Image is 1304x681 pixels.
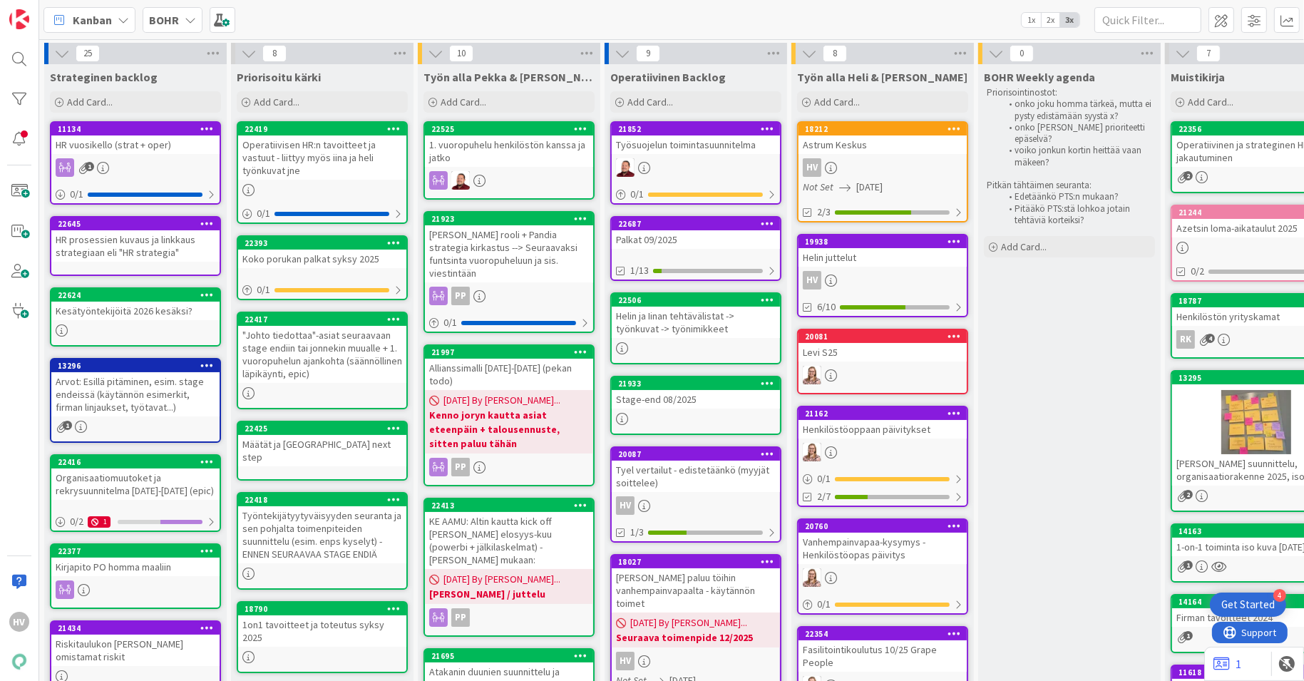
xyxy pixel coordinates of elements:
[51,456,220,468] div: 22416
[237,492,408,590] a: 22418Työntekijätyytyväisyyden seuranta ja sen pohjalta toimenpiteiden suunnittelu (esim. enps kys...
[51,289,220,320] div: 22624Kesätyöntekijöitä 2026 kesäksi?
[1010,45,1034,62] span: 0
[799,123,967,135] div: 18212
[431,651,593,661] div: 21695
[630,615,747,630] span: [DATE] By [PERSON_NAME]...
[238,135,406,180] div: Operatiivisen HR:n tavoitteet ja vastuut - liittyy myös iina ja heli työnkuvat jne
[425,499,593,512] div: 22413
[51,289,220,302] div: 22624
[797,329,968,394] a: 20081Levi S25IH
[618,449,780,459] div: 20087
[50,216,221,276] a: 22645HR prosessien kuvaus ja linkkaus strategiaan eli "HR strategia"
[612,217,780,249] div: 22687Palkat 09/2025
[58,457,220,467] div: 22416
[618,295,780,305] div: 22506
[612,461,780,492] div: Tyel vertailut - edistetäänkö (myyjät soittelee)
[612,448,780,461] div: 20087
[50,70,158,84] span: Strateginen backlog
[245,238,406,248] div: 22393
[451,171,470,190] img: JS
[1001,98,1153,122] li: onko joku homma tärkeä, mutta ei pysty edistämään syystä x?
[73,11,112,29] span: Kanban
[817,597,831,612] span: 0 / 1
[799,330,967,362] div: 20081Levi S25
[51,545,220,558] div: 22377
[254,96,299,108] span: Add Card...
[799,520,967,533] div: 20760
[799,443,967,461] div: IH
[51,359,220,372] div: 13296
[238,281,406,299] div: 0/1
[799,123,967,154] div: 18212Astrum Keskus
[799,628,967,640] div: 22354
[803,568,821,587] img: IH
[803,443,821,461] img: IH
[1001,203,1153,227] li: Pitääkö PTS:stä lohkoa jotain tehtäviä korteiksi?
[51,622,220,635] div: 21434
[799,271,967,290] div: HV
[799,158,967,177] div: HV
[817,299,836,314] span: 6/10
[51,372,220,416] div: Arvot: Esillä pitäminen, esim. stage endeissä (käytännön esimerkit, firman linjaukset, työtavat...)
[630,187,644,202] span: 0 / 1
[612,496,780,515] div: HV
[636,45,660,62] span: 9
[441,96,486,108] span: Add Card...
[1273,589,1286,602] div: 4
[610,292,781,364] a: 22506Helin ja Iinan tehtävälistat -> työnkuvat -> työnimikkeet
[987,180,1152,191] p: Pitkän tähtäimen seuranta:
[612,185,780,203] div: 0/1
[1210,593,1286,617] div: Open Get Started checklist, remaining modules: 4
[618,124,780,134] div: 21852
[797,406,968,507] a: 21162Henkilöstöoppaan päivityksetIH0/12/7
[612,135,780,154] div: Työsuojelun toimintasuunnitelma
[425,287,593,305] div: PP
[627,96,673,108] span: Add Card...
[805,409,967,419] div: 21162
[425,458,593,476] div: PP
[443,393,560,408] span: [DATE] By [PERSON_NAME]...
[799,595,967,613] div: 0/1
[797,121,968,222] a: 18212Astrum KeskusHVNot Set[DATE]2/3
[612,123,780,135] div: 21852
[817,205,831,220] span: 2/3
[817,489,831,504] span: 2/7
[449,45,473,62] span: 10
[612,568,780,613] div: [PERSON_NAME] paluu töihin vanhempainvapaalta - käytännön toimet
[51,468,220,500] div: Organisaatiomuutoket ja rekrysuunnitelma [DATE]-[DATE] (epic)
[238,603,406,647] div: 187901on1 tavoitteet ja toteutus syksy 2025
[1221,598,1275,612] div: Get Started
[1001,145,1153,168] li: voiko jonkun kortin heittää vaan mäkeen?
[1206,334,1215,343] span: 4
[799,366,967,384] div: IH
[1041,13,1060,27] span: 2x
[612,294,780,307] div: 22506
[987,87,1152,98] p: Priorisointinostot:
[431,124,593,134] div: 22525
[799,248,967,267] div: Helin juttelut
[1184,560,1193,570] span: 1
[238,493,406,563] div: 22418Työntekijätyytyväisyyden seuranta ja sen pohjalta toimenpiteiden suunnittelu (esim. enps kys...
[63,421,72,430] span: 1
[610,70,726,84] span: Operatiivinen Backlog
[245,604,406,614] div: 18790
[984,70,1095,84] span: BOHR Weekly agenda
[425,135,593,167] div: 1. vuoropuhelu henkilöstön kanssa ja jatko
[610,216,781,281] a: 22687Palkat 09/20251/13
[423,70,595,84] span: Työn alla Pekka & Juhani
[245,495,406,505] div: 22418
[612,217,780,230] div: 22687
[58,124,220,134] div: 11134
[616,158,635,177] img: JS
[237,70,321,84] span: Priorisoitu kärki
[51,217,220,262] div: 22645HR prosessien kuvaus ja linkkaus strategiaan eli "HR strategia"
[612,307,780,338] div: Helin ja Iinan tehtävälistat -> työnkuvat -> työnimikkeet
[425,608,593,627] div: PP
[237,121,408,224] a: 22419Operatiivisen HR:n tavoitteet ja vastuut - liittyy myös iina ja heli työnkuvat jne0/1
[1060,13,1079,27] span: 3x
[425,213,593,282] div: 21923[PERSON_NAME] rooli + Pandia strategia kirkastus --> Seuraavaksi funtsinta vuoropuheluun ja ...
[1196,45,1221,62] span: 7
[612,448,780,492] div: 20087Tyel vertailut - edistetäänkö (myyjät soittelee)
[803,366,821,384] img: IH
[612,390,780,409] div: Stage-end 08/2025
